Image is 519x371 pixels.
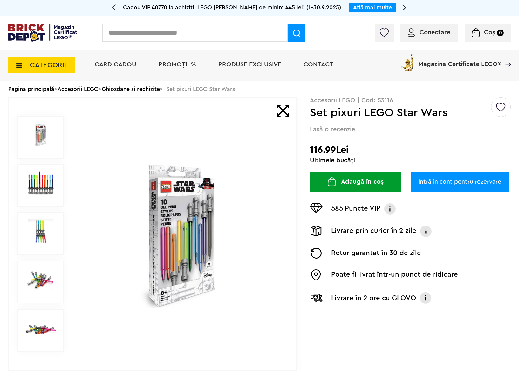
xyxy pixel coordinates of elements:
[310,269,323,281] img: Easybox
[310,172,401,192] button: Adaugă în coș
[331,203,380,215] p: 585 Puncte VIP
[159,61,196,68] a: PROMOȚII %
[24,171,57,195] img: Set pixuri LEGO Star Wars
[123,4,341,10] span: Cadou VIP 40770 la achiziții LEGO [PERSON_NAME] de minim 445 lei! (1-30.9.2025)
[310,248,323,259] img: Returnare
[384,203,396,215] img: Info VIP
[304,61,333,68] a: Contact
[331,269,458,281] p: Poate fi livrat într-un punct de ridicare
[419,292,432,304] img: Info livrare cu GLOVO
[411,172,509,192] a: Intră în cont pentru rezervare
[420,29,450,36] span: Conectare
[8,86,54,92] a: Pagina principală
[24,219,57,243] img: Set pixuri LEGO Star Wars LEGO 53116
[310,125,355,134] span: Lasă o recenzie
[310,144,511,156] h2: 116.99Lei
[77,160,282,308] img: Set pixuri LEGO Star Wars
[24,268,57,291] img: Seturi Lego Set pixuri LEGO Star Wars
[95,61,136,68] a: Card Cadou
[310,226,323,236] img: Livrare
[310,294,323,302] img: Livrare Glovo
[310,157,511,164] div: Ultimele bucăți
[501,53,511,59] a: Magazine Certificate LEGO®
[497,30,504,36] small: 0
[484,29,495,36] span: Coș
[310,97,511,104] p: Accesorii LEGO | Cod: 53116
[418,53,501,67] span: Magazine Certificate LEGO®
[218,61,281,68] a: Produse exclusive
[331,226,416,237] p: Livrare prin curier în 2 zile
[24,316,57,340] img: Ghiozdane si rechizite Set pixuri LEGO Star Wars
[102,86,160,92] a: Ghiozdane si rechizite
[331,293,416,303] p: Livrare în 2 ore cu GLOVO
[408,29,450,36] a: Conectare
[24,123,57,146] img: Set pixuri LEGO Star Wars
[310,203,323,213] img: Puncte VIP
[353,4,392,10] a: Află mai multe
[30,62,66,69] span: CATEGORII
[58,86,99,92] a: Accesorii LEGO
[420,226,432,237] img: Info livrare prin curier
[8,81,511,97] div: > > > Set pixuri LEGO Star Wars
[331,248,421,259] p: Retur garantat în 30 de zile
[310,107,490,118] h1: Set pixuri LEGO Star Wars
